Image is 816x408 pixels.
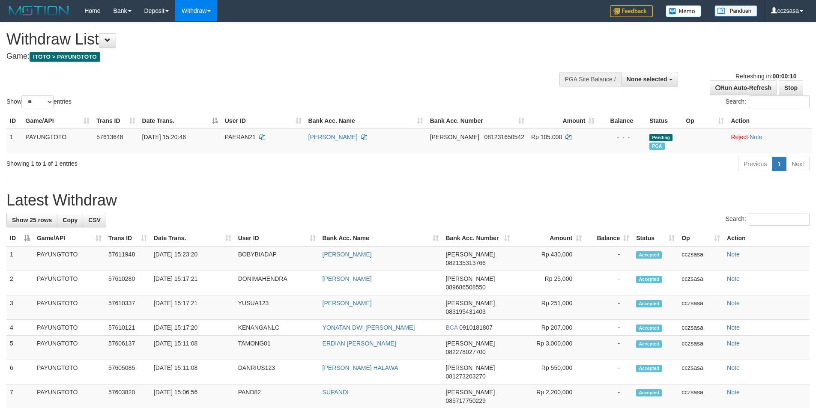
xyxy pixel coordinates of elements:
[235,295,319,320] td: YUSUA123
[636,340,662,348] span: Accepted
[6,246,33,271] td: 1
[6,4,72,17] img: MOTION_logo.png
[235,230,319,246] th: User ID: activate to sort column ascending
[6,320,33,336] td: 4
[678,230,723,246] th: Op: activate to sort column ascending
[678,336,723,360] td: cczsasa
[105,230,150,246] th: Trans ID: activate to sort column ascending
[57,213,83,227] a: Copy
[727,389,740,396] a: Note
[649,134,673,141] span: Pending
[33,246,105,271] td: PAYUNGTOTO
[221,113,305,129] th: User ID: activate to sort column ascending
[649,143,664,150] span: Marked by cczsasa
[714,5,757,17] img: panduan.png
[6,95,72,108] label: Show entries
[678,320,723,336] td: cczsasa
[723,230,810,246] th: Action
[514,336,585,360] td: Rp 3,000,000
[445,389,495,396] span: [PERSON_NAME]
[6,192,810,209] h1: Latest Withdraw
[636,300,662,307] span: Accepted
[459,324,493,331] span: Copy 0910181807 to clipboard
[678,271,723,295] td: cczsasa
[22,129,93,153] td: PAYUNGTOTO
[105,246,150,271] td: 57611948
[749,213,810,226] input: Search:
[514,230,585,246] th: Amount: activate to sort column ascending
[445,284,485,291] span: Copy 089686508550 to clipboard
[514,246,585,271] td: Rp 430,000
[150,320,235,336] td: [DATE] 15:17:20
[585,360,633,384] td: -
[646,113,682,129] th: Status
[585,271,633,295] td: -
[442,230,514,246] th: Bank Acc. Number: activate to sort column ascending
[323,340,396,347] a: ERDIAN [PERSON_NAME]
[323,389,349,396] a: SUPANDI
[305,113,427,129] th: Bank Acc. Name: activate to sort column ascending
[772,73,796,80] strong: 00:00:10
[726,95,810,108] label: Search:
[585,336,633,360] td: -
[598,113,646,129] th: Balance
[323,300,372,307] a: [PERSON_NAME]
[445,397,485,404] span: Copy 085717750229 to clipboard
[6,230,33,246] th: ID: activate to sort column descending
[610,5,653,17] img: Feedback.jpg
[6,336,33,360] td: 5
[727,129,812,153] td: ·
[6,113,22,129] th: ID
[323,275,372,282] a: [PERSON_NAME]
[21,95,54,108] select: Showentries
[319,230,442,246] th: Bank Acc. Name: activate to sort column ascending
[445,364,495,371] span: [PERSON_NAME]
[749,95,810,108] input: Search:
[427,113,528,129] th: Bank Acc. Number: activate to sort column ascending
[445,251,495,258] span: [PERSON_NAME]
[150,230,235,246] th: Date Trans.: activate to sort column ascending
[484,134,524,140] span: Copy 081231650542 to clipboard
[33,271,105,295] td: PAYUNGTOTO
[445,348,485,355] span: Copy 082278027700 to clipboard
[150,295,235,320] td: [DATE] 15:17:21
[105,336,150,360] td: 57606137
[6,360,33,384] td: 6
[445,275,495,282] span: [PERSON_NAME]
[235,320,319,336] td: KENANGANLC
[727,364,740,371] a: Note
[585,295,633,320] td: -
[96,134,123,140] span: 57613648
[445,308,485,315] span: Copy 083195431403 to clipboard
[22,113,93,129] th: Game/API: activate to sort column ascending
[33,230,105,246] th: Game/API: activate to sort column ascending
[636,251,662,259] span: Accepted
[445,373,485,380] span: Copy 081273203270 to clipboard
[63,217,78,223] span: Copy
[323,364,398,371] a: [PERSON_NAME] HALAWA
[445,324,457,331] span: BCA
[585,246,633,271] td: -
[727,113,812,129] th: Action
[727,251,740,258] a: Note
[727,300,740,307] a: Note
[636,276,662,283] span: Accepted
[726,213,810,226] label: Search:
[105,295,150,320] td: 57610337
[601,133,643,141] div: - - -
[105,271,150,295] td: 57610280
[6,271,33,295] td: 2
[636,365,662,372] span: Accepted
[514,320,585,336] td: Rp 207,000
[627,76,667,83] span: None selected
[430,134,479,140] span: [PERSON_NAME]
[93,113,138,129] th: Trans ID: activate to sort column ascending
[445,259,485,266] span: Copy 082135313766 to clipboard
[559,72,621,86] div: PGA Site Balance /
[621,72,678,86] button: None selected
[445,340,495,347] span: [PERSON_NAME]
[731,134,748,140] a: Reject
[150,246,235,271] td: [DATE] 15:23:20
[308,134,358,140] a: [PERSON_NAME]
[30,52,100,62] span: ITOTO > PAYUNGTOTO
